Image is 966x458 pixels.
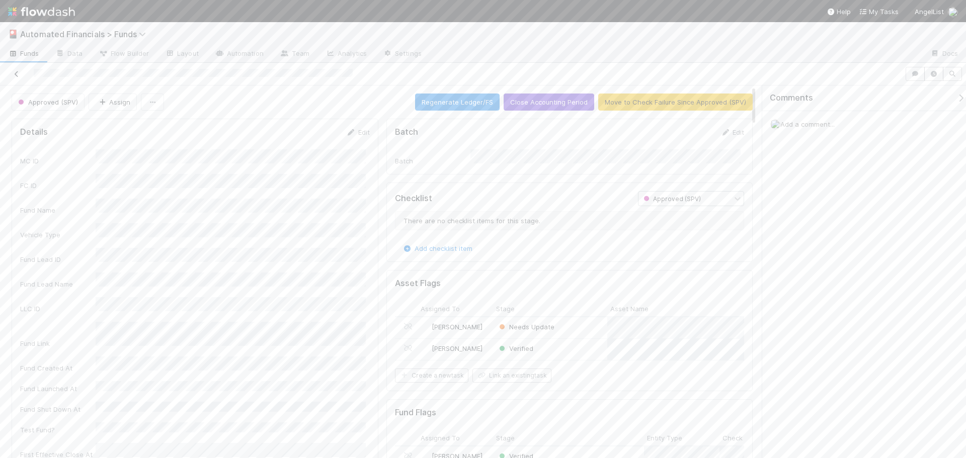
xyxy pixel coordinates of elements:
img: avatar_ddac2f35-6c49-494a-9355-db49d32eca49.png [422,323,430,331]
button: Create a newtask [395,369,468,383]
span: Assigned To [421,304,460,314]
div: [PERSON_NAME] [422,343,482,353]
div: [PERSON_NAME] [422,322,482,332]
img: avatar_574f8970-b283-40ff-a3d7-26909d9947cc.png [770,119,780,129]
button: Assign [89,94,137,111]
div: Fund Created At [20,363,96,373]
span: Assigned To [421,433,460,443]
div: FC ID [20,180,96,191]
span: [PERSON_NAME] [432,323,482,331]
img: avatar_99e80e95-8f0d-4917-ae3c-b5dad577a2b5.png [422,344,430,352]
span: [PERSON_NAME] [432,344,482,352]
span: Funds [8,48,39,58]
div: There are no checklist items for this stage. [395,211,745,230]
span: Approved (SPV) [16,98,78,106]
a: My Tasks [859,7,899,17]
span: Stage [496,433,515,443]
button: Regenerate Ledger/FS [415,94,500,111]
button: Close Accounting Period [504,94,594,111]
span: Comments [770,93,813,103]
span: Check Name [722,433,763,443]
h5: Batch [395,127,418,137]
span: My Tasks [859,8,899,16]
h5: Fund Flags [395,408,436,418]
div: Fund Launched At [20,384,96,394]
a: Edit [720,128,744,136]
button: Approved (SPV) [12,94,85,111]
span: Stage [496,304,515,314]
span: Needs Update [497,323,554,331]
div: LLC ID [20,304,96,314]
span: AngelList [915,8,944,16]
div: Test Fund? [20,425,96,435]
a: Layout [157,46,207,62]
h5: Details [20,127,48,137]
h5: Checklist [395,194,432,204]
div: MC ID [20,156,96,166]
a: Data [47,46,91,62]
span: Add a comment... [780,120,835,128]
div: Fund Name [20,205,96,215]
button: Move to Check Failure Since Approved (SPV) [598,94,753,111]
span: Flow Builder [99,48,149,58]
div: Fund Link [20,338,96,348]
div: Help [827,7,851,17]
span: Approved (SPV) [641,195,701,203]
div: Fund Lead ID [20,254,96,264]
a: Docs [922,46,966,62]
div: Needs Update [497,322,554,332]
span: Automated Financials > Funds [20,29,151,39]
a: Add checklist item [403,244,472,252]
img: logo-inverted-e16ddd16eac7371096b0.svg [8,3,75,20]
div: Fund Lead Name [20,279,96,289]
a: Flow Builder [91,46,157,62]
span: Entity Type [647,433,682,443]
img: avatar_574f8970-b283-40ff-a3d7-26909d9947cc.png [948,7,958,17]
h5: Asset Flags [395,279,441,289]
a: Team [272,46,317,62]
a: Automation [207,46,272,62]
a: Analytics [317,46,375,62]
span: Asset Name [610,304,649,314]
span: Verified [497,344,533,352]
span: 🎴 [8,30,18,38]
div: Vehicle Type [20,230,96,240]
div: Verified [497,343,533,353]
div: Batch [395,156,470,166]
button: Link an existingtask [472,369,551,383]
div: Fund Shut Down At [20,404,96,414]
a: Edit [346,128,370,136]
a: Settings [375,46,430,62]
